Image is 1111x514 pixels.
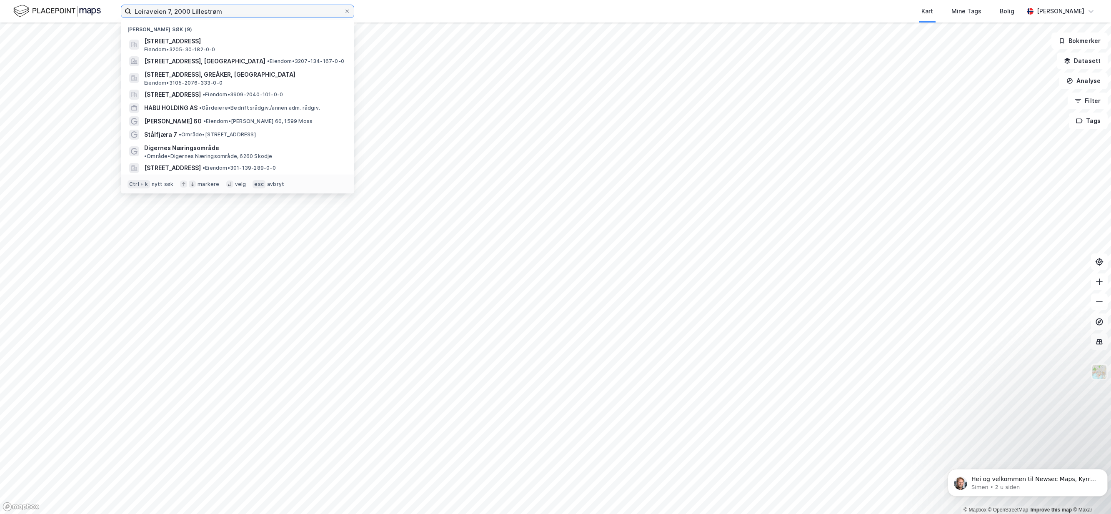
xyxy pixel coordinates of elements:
[1031,507,1072,513] a: Improve this map
[144,153,147,159] span: •
[144,90,201,100] span: [STREET_ADDRESS]
[1000,6,1014,16] div: Bolig
[253,180,265,188] div: esc
[144,80,223,86] span: Eiendom • 3105-2076-333-0-0
[179,131,256,138] span: Område • [STREET_ADDRESS]
[144,163,201,173] span: [STREET_ADDRESS]
[199,105,320,111] span: Gårdeiere • Bedriftsrådgiv./annen adm. rådgiv.
[988,507,1028,513] a: OpenStreetMap
[13,4,101,18] img: logo.f888ab2527a4732fd821a326f86c7f29.svg
[144,116,202,126] span: [PERSON_NAME] 60
[199,105,202,111] span: •
[179,131,181,138] span: •
[963,507,986,513] a: Mapbox
[1069,113,1108,129] button: Tags
[1037,6,1084,16] div: [PERSON_NAME]
[144,153,273,160] span: Område • Digernes Næringsområde, 6260 Skodje
[1068,93,1108,109] button: Filter
[1057,53,1108,69] button: Datasett
[267,58,270,64] span: •
[144,46,215,53] span: Eiendom • 3205-30-182-0-0
[144,103,198,113] span: HABU HOLDING AS
[3,502,39,511] a: Mapbox homepage
[235,181,246,188] div: velg
[144,70,344,80] span: [STREET_ADDRESS], GREÅKER, [GEOGRAPHIC_DATA]
[1051,33,1108,49] button: Bokmerker
[944,451,1111,510] iframe: Intercom notifications melding
[144,36,344,46] span: [STREET_ADDRESS]
[152,181,174,188] div: nytt søk
[144,143,219,153] span: Digernes Næringsområde
[198,181,219,188] div: markere
[121,20,354,35] div: [PERSON_NAME] søk (9)
[144,130,177,140] span: Stålfjæra 7
[131,5,344,18] input: Søk på adresse, matrikkel, gårdeiere, leietakere eller personer
[128,180,150,188] div: Ctrl + k
[921,6,933,16] div: Kart
[203,118,206,124] span: •
[951,6,981,16] div: Mine Tags
[203,165,205,171] span: •
[203,91,283,98] span: Eiendom • 3909-2040-101-0-0
[203,118,313,125] span: Eiendom • [PERSON_NAME] 60, 1599 Moss
[1091,364,1107,380] img: Z
[144,56,265,66] span: [STREET_ADDRESS], [GEOGRAPHIC_DATA]
[267,181,284,188] div: avbryt
[203,165,276,171] span: Eiendom • 301-139-289-0-0
[1059,73,1108,89] button: Analyse
[203,91,205,98] span: •
[267,58,344,65] span: Eiendom • 3207-134-167-0-0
